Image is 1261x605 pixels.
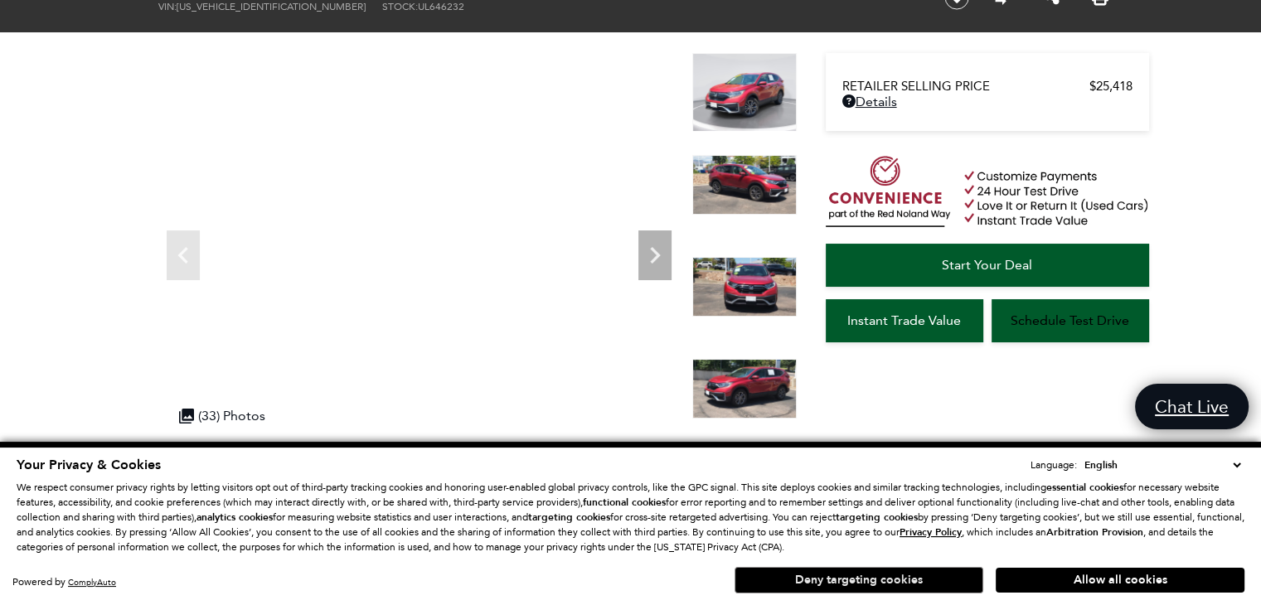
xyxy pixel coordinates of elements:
[382,1,418,12] span: Stock:
[900,526,962,538] a: Privacy Policy
[1135,384,1249,429] a: Chat Live
[638,230,672,280] div: Next
[692,257,797,317] img: Used 2021 Radiant Red Metallic Honda EX-L image 3
[692,359,797,419] img: Used 2021 Radiant Red Metallic Honda EX-L image 4
[1046,481,1123,494] strong: essential cookies
[847,312,961,328] span: Instant Trade Value
[996,568,1244,593] button: Allow all cookies
[836,511,918,524] strong: targeting cookies
[692,155,797,215] img: Used 2021 Radiant Red Metallic Honda EX-L image 2
[196,511,273,524] strong: analytics cookies
[842,94,1132,109] a: Details
[1031,460,1077,470] div: Language:
[418,1,464,12] span: UL646232
[583,496,666,509] strong: functional cookies
[992,299,1149,342] a: Schedule Test Drive
[158,53,680,444] iframe: Interactive Walkaround/Photo gallery of the vehicle/product
[1089,79,1132,94] span: $25,418
[1046,525,1143,539] strong: Arbitration Provision
[826,299,983,342] a: Instant Trade Value
[17,456,161,474] span: Your Privacy & Cookies
[1080,457,1244,473] select: Language Select
[842,79,1089,94] span: Retailer Selling Price
[735,567,983,593] button: Deny targeting cookies
[692,53,797,132] img: Used 2021 Radiant Red Metallic Honda EX-L image 1
[171,399,274,432] div: (33) Photos
[17,480,1244,554] p: We respect consumer privacy rights by letting visitors opt out of third-party tracking cookies an...
[942,257,1032,273] span: Start Your Deal
[68,577,116,588] a: ComplyAuto
[1147,395,1237,418] span: Chat Live
[826,244,1149,287] a: Start Your Deal
[900,525,962,539] u: Privacy Policy
[12,577,116,588] div: Powered by
[842,79,1132,94] a: Retailer Selling Price $25,418
[158,1,177,12] span: VIN:
[528,511,610,524] strong: targeting cookies
[177,1,366,12] span: [US_VEHICLE_IDENTIFICATION_NUMBER]
[1011,312,1129,328] span: Schedule Test Drive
